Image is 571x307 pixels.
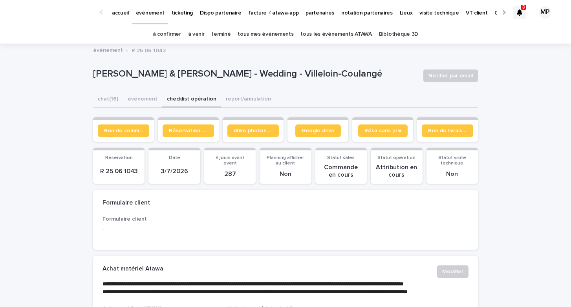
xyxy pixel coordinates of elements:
[428,128,467,133] span: Bon de livraison
[431,170,473,178] p: Non
[132,46,166,54] p: R 25 06 1043
[422,124,473,137] a: Bon de livraison
[98,124,149,137] a: Bon de commande
[267,155,304,166] span: Planning afficher au client
[102,199,150,206] h2: Formulaire client
[16,5,92,20] img: Ls34BcGeRexTGTNfXpUC
[102,226,218,234] p: -
[442,268,463,276] span: Modifier
[221,91,276,108] button: report/annulation
[162,91,221,108] button: checklist opération
[98,168,140,175] p: R 25 06 1043
[379,25,418,44] a: Bibliothèque 3D
[375,164,417,179] p: Attribution en cours
[93,45,123,54] a: événement
[169,155,180,160] span: Date
[428,72,473,80] span: Notifier par email
[188,25,205,44] a: à venir
[377,155,415,160] span: Statut opération
[209,170,251,178] p: 287
[300,25,372,44] a: tous les événements ATAWA
[234,128,273,133] span: drive photos coordinateur
[437,265,469,278] button: Modifier
[227,124,279,137] a: drive photos coordinateur
[423,69,478,82] button: Notifier par email
[105,155,133,160] span: Reservation
[93,91,123,108] button: chat (16)
[302,128,335,133] span: Google drive
[327,155,355,160] span: Statut sales
[153,25,181,44] a: à confirmer
[102,216,147,222] span: Formulaire client
[123,91,162,108] button: événement
[295,124,341,137] a: Google drive
[238,25,293,44] a: tous mes événements
[163,124,214,137] a: Réservation client
[102,265,163,272] h2: Achat matériel Atawa
[211,25,231,44] a: terminé
[153,168,195,175] p: 3/7/2026
[169,128,208,133] span: Réservation client
[438,155,466,166] span: Statut visite technique
[93,68,417,80] p: [PERSON_NAME] & [PERSON_NAME] - Wedding - Villeloin-Coulangé
[216,155,244,166] span: # jours avant event
[320,164,362,179] p: Commande en cours
[264,170,306,178] p: Non
[522,4,525,10] p: 3
[539,6,551,19] div: MP
[104,128,143,133] span: Bon de commande
[513,6,526,19] div: 3
[364,128,401,133] span: Résa sans prix
[358,124,408,137] a: Résa sans prix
